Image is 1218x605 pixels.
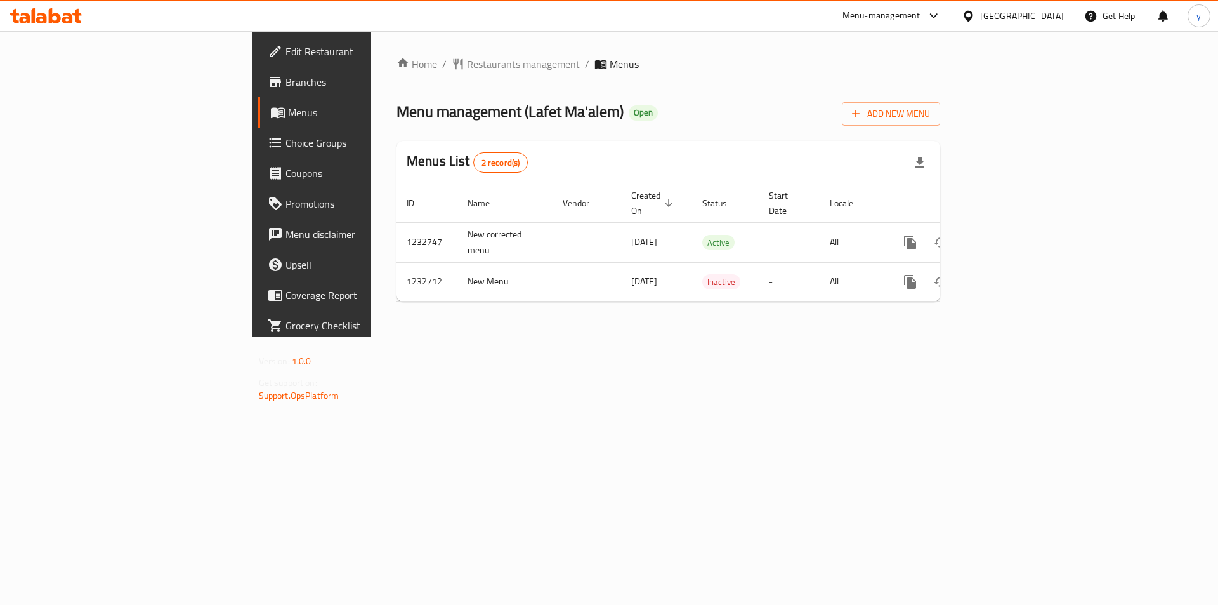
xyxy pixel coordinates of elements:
div: Total records count [473,152,528,173]
td: - [759,222,820,262]
a: Restaurants management [452,57,580,72]
li: / [585,57,589,72]
span: Status [702,196,743,211]
span: Add New Menu [852,106,930,122]
span: Branches [285,74,446,90]
span: 1.0.0 [292,353,311,369]
span: Start Date [769,188,804,218]
span: ID [407,196,431,211]
span: Grocery Checklist [285,318,446,333]
div: Open [629,105,658,121]
button: Change Status [926,227,956,258]
span: Get support on: [259,375,317,391]
a: Menus [258,97,456,128]
h2: Menus List [407,152,528,173]
span: Inactive [702,275,740,289]
a: Coverage Report [258,280,456,310]
a: Grocery Checklist [258,310,456,341]
th: Actions [885,184,1027,223]
td: All [820,262,885,301]
span: y [1196,9,1201,23]
a: Promotions [258,189,456,219]
button: more [895,227,926,258]
button: Add New Menu [842,102,940,126]
span: 2 record(s) [474,157,528,169]
span: Upsell [285,257,446,272]
span: Coupons [285,166,446,181]
span: Version: [259,353,290,369]
span: Vendor [563,196,606,211]
a: Edit Restaurant [258,36,456,67]
span: Edit Restaurant [285,44,446,59]
button: more [895,267,926,297]
span: Menus [288,105,446,120]
span: Menu disclaimer [285,227,446,242]
td: New Menu [457,262,553,301]
span: Created On [631,188,677,218]
td: All [820,222,885,262]
a: Choice Groups [258,128,456,158]
a: Branches [258,67,456,97]
span: Menus [610,57,639,72]
span: Coverage Report [285,288,446,303]
a: Coupons [258,158,456,189]
span: Promotions [285,196,446,211]
a: Menu disclaimer [258,219,456,249]
span: Active [702,236,735,250]
td: New corrected menu [457,222,553,262]
span: Name [468,196,506,211]
nav: breadcrumb [396,57,940,72]
span: Choice Groups [285,135,446,150]
span: Menu management ( Lafet Ma'alem ) [396,97,624,126]
div: Inactive [702,274,740,289]
span: Locale [830,196,870,211]
div: Menu-management [842,8,920,23]
span: [DATE] [631,234,657,250]
td: - [759,262,820,301]
a: Support.OpsPlatform [259,387,339,404]
a: Upsell [258,249,456,280]
span: Restaurants management [467,57,580,72]
span: Open [629,107,658,118]
table: enhanced table [396,184,1027,302]
div: Export file [905,147,935,178]
span: [DATE] [631,273,657,289]
div: [GEOGRAPHIC_DATA] [980,9,1064,23]
button: Change Status [926,267,956,297]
